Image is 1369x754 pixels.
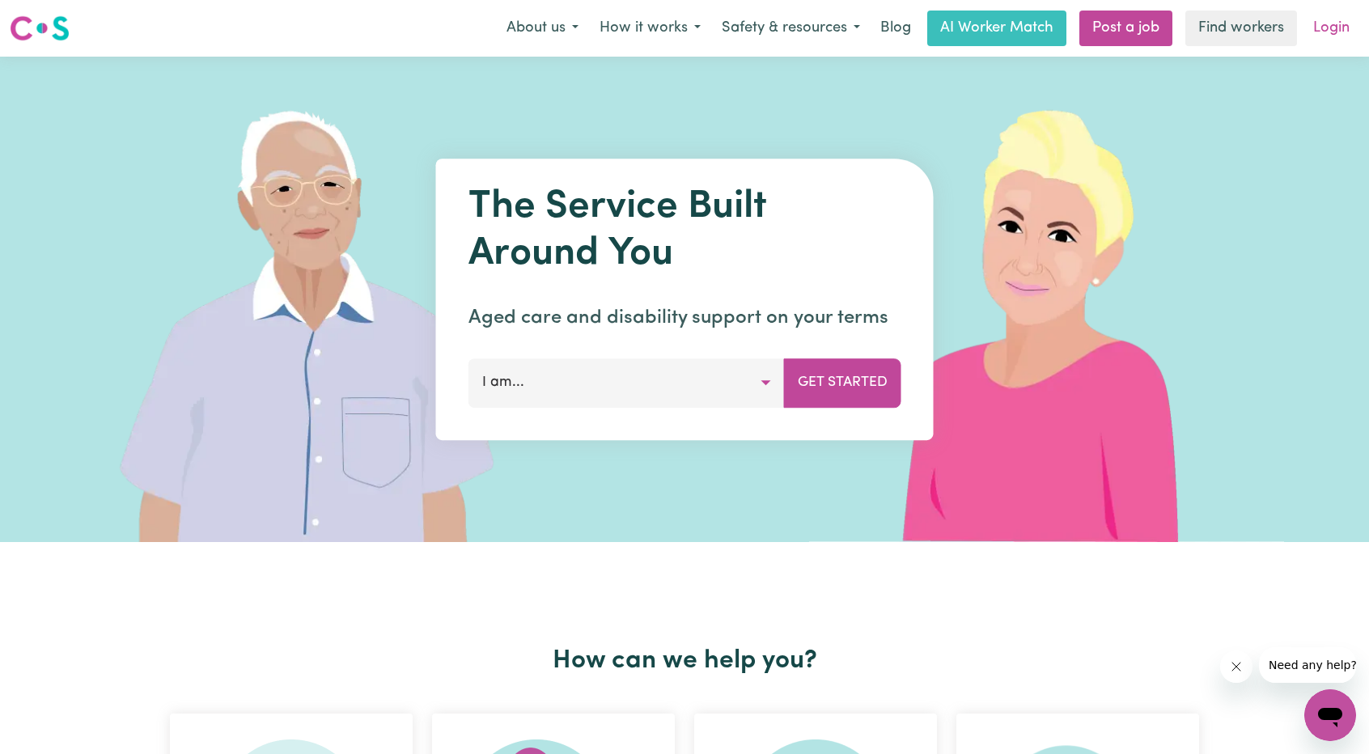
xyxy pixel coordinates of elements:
button: About us [496,11,589,45]
a: Find workers [1185,11,1297,46]
button: Get Started [784,358,901,407]
button: Safety & resources [711,11,871,45]
a: Careseekers logo [10,10,70,47]
button: I am... [468,358,785,407]
h2: How can we help you? [160,646,1209,676]
a: Post a job [1079,11,1172,46]
span: Need any help? [10,11,98,24]
iframe: Button to launch messaging window [1304,689,1356,741]
a: AI Worker Match [927,11,1066,46]
h1: The Service Built Around You [468,184,901,277]
button: How it works [589,11,711,45]
p: Aged care and disability support on your terms [468,303,901,333]
img: Careseekers logo [10,14,70,43]
iframe: Close message [1220,650,1252,683]
iframe: Message from company [1259,647,1356,683]
a: Login [1303,11,1359,46]
a: Blog [871,11,921,46]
